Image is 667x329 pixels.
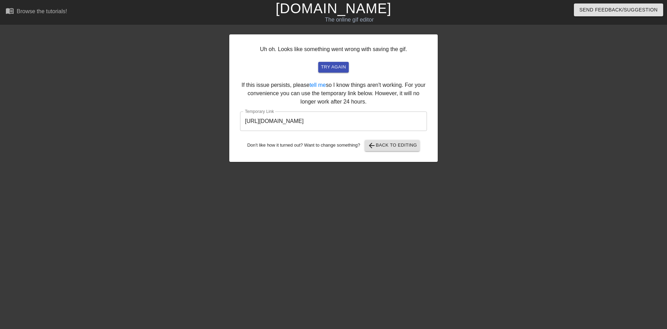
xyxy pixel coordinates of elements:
button: Back to Editing [365,140,420,151]
span: Back to Editing [368,141,417,150]
a: [DOMAIN_NAME] [275,1,391,16]
div: The online gif editor [226,16,473,24]
a: Browse the tutorials! [6,7,67,17]
input: bare [240,112,427,131]
span: Send Feedback/Suggestion [579,6,658,14]
span: try again [321,63,346,71]
div: Uh oh. Looks like something went wrong with saving the gif. If this issue persists, please so I k... [229,34,438,162]
div: Browse the tutorials! [17,8,67,14]
span: menu_book [6,7,14,15]
a: tell me [310,82,326,88]
button: Send Feedback/Suggestion [574,3,663,16]
button: try again [318,62,349,73]
div: Don't like how it turned out? Want to change something? [240,140,427,151]
span: arrow_back [368,141,376,150]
